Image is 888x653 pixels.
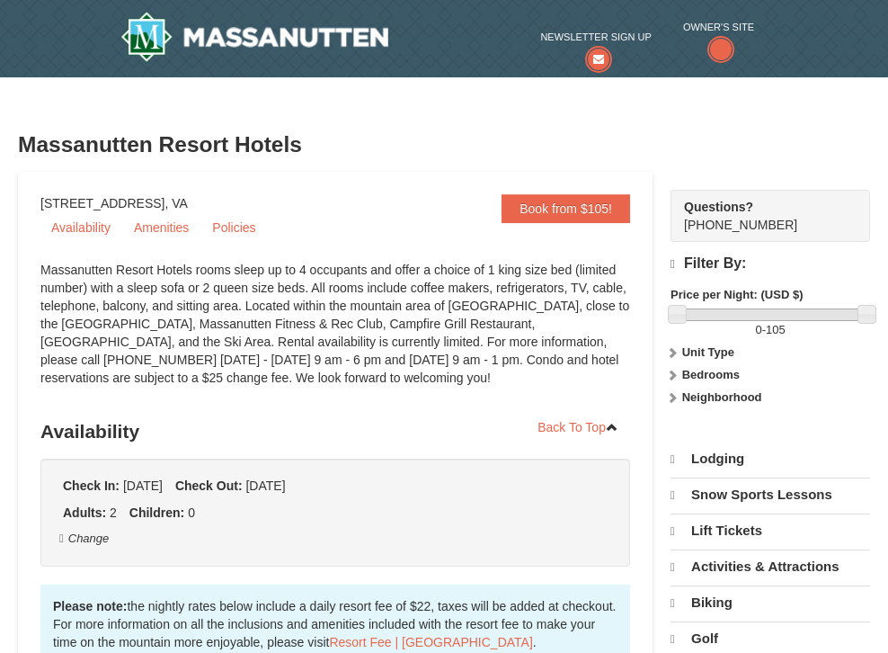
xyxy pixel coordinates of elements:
[682,368,740,381] strong: Bedrooms
[245,479,285,493] span: [DATE]
[40,214,121,241] a: Availability
[670,255,870,273] h4: Filter By:
[129,505,184,520] strong: Children:
[188,505,195,520] span: 0
[63,505,106,520] strong: Adults:
[540,28,651,65] a: Newsletter Sign Up
[40,261,630,405] div: Massanutten Resort Hotels rooms sleep up to 4 occupants and offer a choice of 1 king size bed (li...
[120,12,388,62] img: Massanutten Resort Logo
[526,414,630,441] a: Back To Top
[670,586,870,620] a: Biking
[682,345,734,359] strong: Unit Type
[684,198,838,232] span: [PHONE_NUMBER]
[682,390,762,404] strong: Neighborhood
[329,635,532,649] a: Resort Fee | [GEOGRAPHIC_DATA]
[670,443,870,476] a: Lodging
[683,18,754,65] a: Owner's Site
[110,505,117,520] span: 2
[123,214,200,241] a: Amenities
[63,479,120,493] strong: Check In:
[683,18,754,36] span: Owner's Site
[670,321,870,339] label: -
[670,478,870,512] a: Snow Sports Lessons
[755,323,761,336] span: 0
[502,194,630,223] a: Book from $105!
[53,599,127,613] strong: Please note:
[40,414,630,450] h3: Availability
[766,323,786,336] span: 105
[670,514,870,548] a: Lift Tickets
[670,550,870,584] a: Activities & Attractions
[123,479,163,493] span: [DATE]
[684,200,753,214] strong: Questions?
[175,479,243,493] strong: Check Out:
[120,12,388,62] a: Massanutten Resort
[18,127,870,163] h3: Massanutten Resort Hotels
[540,28,651,46] span: Newsletter Sign Up
[670,288,803,301] strong: Price per Night: (USD $)
[58,529,110,549] button: Change
[201,214,266,241] a: Policies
